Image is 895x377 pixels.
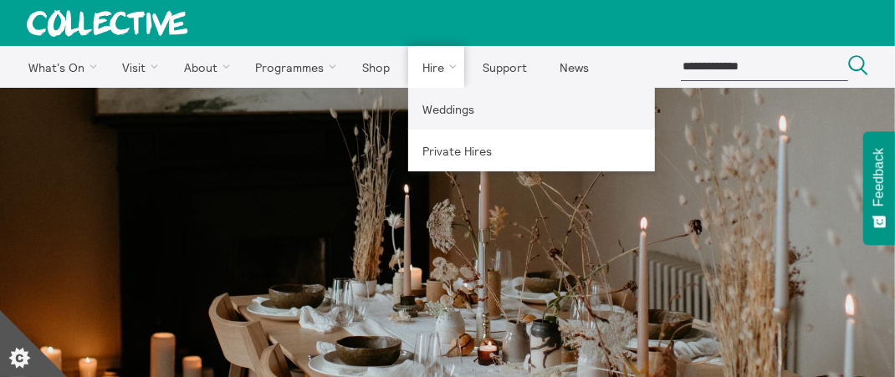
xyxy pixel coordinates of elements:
[241,46,345,88] a: Programmes
[169,46,238,88] a: About
[408,88,655,130] a: Weddings
[108,46,166,88] a: Visit
[408,46,465,88] a: Hire
[545,46,603,88] a: News
[347,46,404,88] a: Shop
[468,46,541,88] a: Support
[872,148,887,206] span: Feedback
[408,130,655,171] a: Private Hires
[13,46,105,88] a: What's On
[863,131,895,245] button: Feedback - Show survey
